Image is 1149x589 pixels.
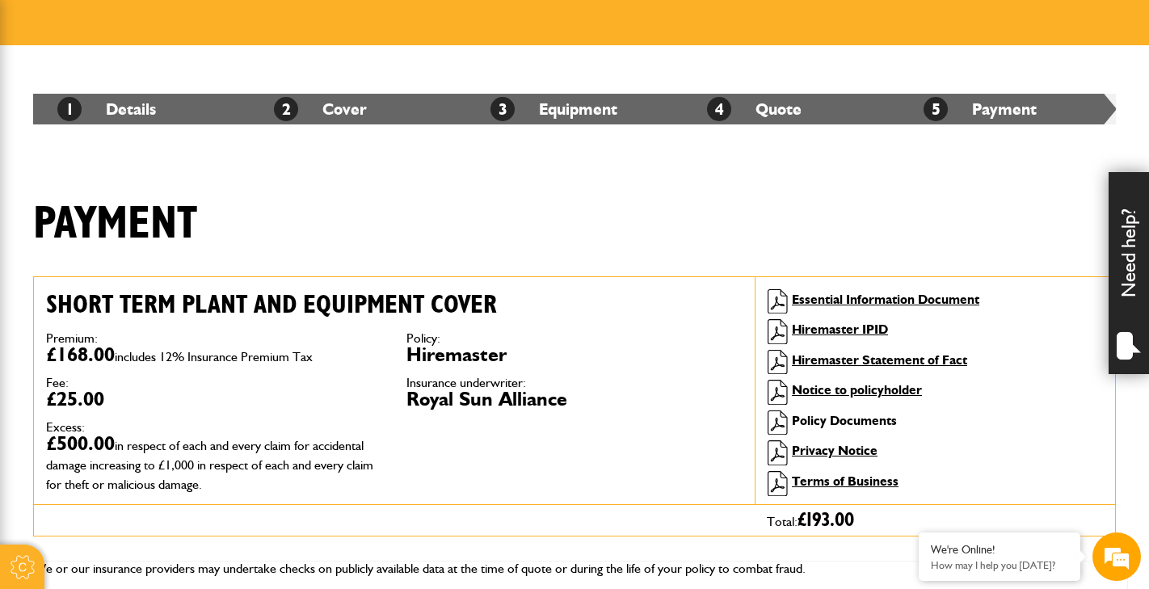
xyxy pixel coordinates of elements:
[274,97,298,121] span: 2
[265,8,304,47] div: Minimize live chat window
[792,292,979,307] a: Essential Information Document
[931,559,1068,571] p: How may I help you today?
[406,345,743,364] dd: Hiremaster
[931,543,1068,557] div: We're Online!
[46,421,382,434] dt: Excess:
[46,389,382,409] dd: £25.00
[924,97,948,121] span: 5
[707,99,802,119] a: 4Quote
[21,197,295,233] input: Enter your email address
[707,97,731,121] span: 4
[406,389,743,409] dd: Royal Sun Alliance
[46,377,382,389] dt: Fee:
[792,382,922,398] a: Notice to policyholder
[490,99,617,119] a: 3Equipment
[274,99,367,119] a: 2Cover
[84,90,271,111] div: Chat with us now
[1109,172,1149,374] div: Need help?
[34,558,1115,579] p: We or our insurance providers may undertake checks on publicly available data at the time of quot...
[57,99,156,119] a: 1Details
[33,197,197,251] h1: Payment
[792,473,899,489] a: Terms of Business
[115,349,313,364] span: includes 12% Insurance Premium Tax
[792,443,878,458] a: Privacy Notice
[21,245,295,280] input: Enter your phone number
[46,434,382,492] dd: £500.00
[792,322,888,337] a: Hiremaster IPID
[899,94,1116,124] li: Payment
[220,463,293,485] em: Start Chat
[792,413,897,428] a: Policy Documents
[27,90,68,112] img: d_20077148190_company_1631870298795_20077148190
[46,438,373,492] span: in respect of each and every claim for accidental damage increasing to £1,000 in respect of each ...
[406,377,743,389] dt: Insurance underwriter:
[57,97,82,121] span: 1
[490,97,515,121] span: 3
[46,345,382,364] dd: £168.00
[46,289,743,320] h2: Short term plant and equipment cover
[806,511,854,530] span: 193.00
[21,292,295,449] textarea: Type your message and hit 'Enter'
[798,511,854,530] span: £
[406,332,743,345] dt: Policy:
[46,332,382,345] dt: Premium:
[21,149,295,185] input: Enter your last name
[755,505,1115,536] div: Total:
[792,352,967,368] a: Hiremaster Statement of Fact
